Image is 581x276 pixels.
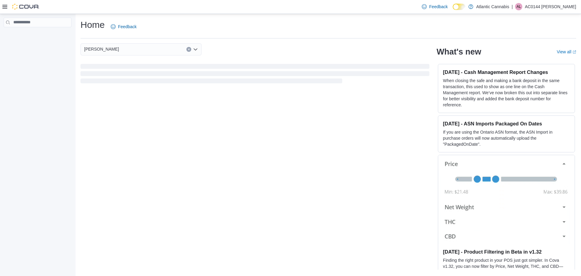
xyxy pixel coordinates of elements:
[512,3,513,10] p: |
[517,3,521,10] span: AL
[573,50,576,54] svg: External link
[443,69,570,75] h3: [DATE] - Cash Management Report Changes
[193,47,198,52] button: Open list of options
[429,4,448,10] span: Feedback
[525,3,576,10] p: AC0144 [PERSON_NAME]
[515,3,522,10] div: AC0144 Lawrenson Dennis
[557,49,576,54] a: View allExternal link
[443,249,570,255] h3: [DATE] - Product Filtering in Beta in v1.32
[12,4,39,10] img: Cova
[453,4,465,10] input: Dark Mode
[108,21,139,33] a: Feedback
[443,78,570,108] p: When closing the safe and making a bank deposit in the same transaction, this used to show as one...
[476,3,509,10] p: Atlantic Cannabis
[419,1,450,13] a: Feedback
[84,45,119,53] span: [PERSON_NAME]
[4,28,71,43] nav: Complex example
[80,19,105,31] h1: Home
[186,47,191,52] button: Clear input
[437,47,481,57] h2: What's new
[80,65,429,85] span: Loading
[443,129,570,147] p: If you are using the Ontario ASN format, the ASN Import in purchase orders will now automatically...
[118,24,136,30] span: Feedback
[443,121,570,127] h3: [DATE] - ASN Imports Packaged On Dates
